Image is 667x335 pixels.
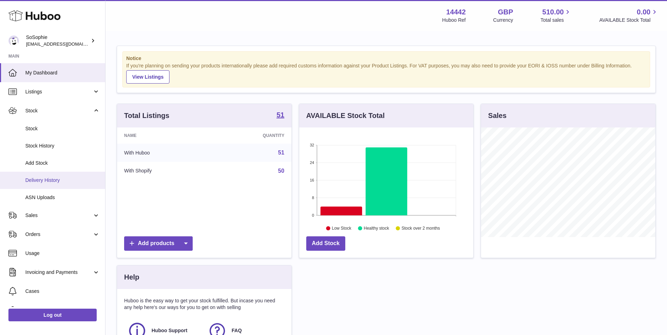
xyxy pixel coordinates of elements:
[126,55,646,62] strong: Notice
[599,17,659,24] span: AVAILABLE Stock Total
[26,34,89,47] div: SoSophie
[278,168,284,174] a: 50
[493,17,513,24] div: Currency
[310,160,314,165] text: 24
[117,144,211,162] td: With Huboo
[124,236,193,251] a: Add products
[364,226,389,231] text: Healthy stock
[124,297,284,311] p: Huboo is the easy way to get your stock fulfilled. But incase you need any help here's our ways f...
[117,127,211,144] th: Name
[278,150,284,156] a: 51
[498,7,513,17] strong: GBP
[25,288,100,295] span: Cases
[8,35,19,46] img: internalAdmin-14442@internal.huboo.com
[25,177,100,184] span: Delivery History
[637,7,650,17] span: 0.00
[26,41,103,47] span: [EMAIL_ADDRESS][DOMAIN_NAME]
[542,7,564,17] span: 510.00
[540,7,572,24] a: 510.00 Total sales
[117,162,211,180] td: With Shopify
[25,125,100,132] span: Stock
[599,7,659,24] a: 0.00 AVAILABLE Stock Total
[276,111,284,120] a: 51
[126,63,646,84] div: If you're planning on sending your products internationally please add required customs informati...
[8,309,97,321] a: Log out
[25,88,92,95] span: Listings
[312,213,314,217] text: 0
[310,178,314,182] text: 16
[25,143,100,149] span: Stock History
[152,327,187,334] span: Huboo Support
[124,111,169,120] h3: Total Listings
[402,226,440,231] text: Stock over 2 months
[25,70,100,76] span: My Dashboard
[306,236,345,251] a: Add Stock
[232,327,242,334] span: FAQ
[310,143,314,147] text: 32
[442,17,466,24] div: Huboo Ref
[25,160,100,166] span: Add Stock
[488,111,506,120] h3: Sales
[25,194,100,201] span: ASN Uploads
[124,272,139,282] h3: Help
[276,111,284,118] strong: 51
[25,250,100,257] span: Usage
[211,127,291,144] th: Quantity
[306,111,385,120] h3: AVAILABLE Stock Total
[25,212,92,219] span: Sales
[446,7,466,17] strong: 14442
[540,17,572,24] span: Total sales
[25,269,92,276] span: Invoicing and Payments
[126,70,169,84] a: View Listings
[332,226,352,231] text: Low Stock
[25,231,92,238] span: Orders
[312,196,314,200] text: 8
[25,107,92,114] span: Stock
